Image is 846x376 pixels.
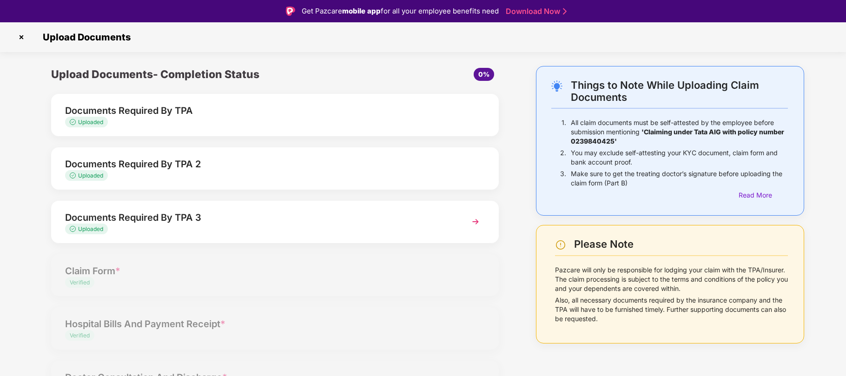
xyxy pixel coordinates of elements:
span: 0% [478,70,489,78]
img: Logo [286,7,295,16]
p: 3. [560,169,566,188]
div: Please Note [574,238,788,251]
p: You may exclude self-attesting your KYC document, claim form and bank account proof. [571,148,788,167]
strong: mobile app [342,7,381,15]
div: Things to Note While Uploading Claim Documents [571,79,788,103]
img: svg+xml;base64,PHN2ZyB4bWxucz0iaHR0cDovL3d3dy53My5vcmcvMjAwMC9zdmciIHdpZHRoPSIxMy4zMzMiIGhlaWdodD... [70,226,78,232]
span: Uploaded [78,225,103,232]
div: Documents Required By TPA 3 [65,210,449,225]
img: svg+xml;base64,PHN2ZyBpZD0iV2FybmluZ18tXzI0eDI0IiBkYXRhLW5hbWU9Ildhcm5pbmcgLSAyNHgyNCIgeG1sbnM9Im... [555,239,566,251]
img: Stroke [563,7,567,16]
span: Upload Documents [33,32,135,43]
div: Upload Documents- Completion Status [51,66,350,83]
img: svg+xml;base64,PHN2ZyB4bWxucz0iaHR0cDovL3d3dy53My5vcmcvMjAwMC9zdmciIHdpZHRoPSIxMy4zMzMiIGhlaWdodD... [70,119,78,125]
span: Uploaded [78,172,103,179]
div: Documents Required By TPA 2 [65,157,449,172]
p: 1. [562,118,566,146]
p: 2. [560,148,566,167]
img: svg+xml;base64,PHN2ZyBpZD0iQ3Jvc3MtMzJ4MzIiIHhtbG5zPSJodHRwOi8vd3d3LnczLm9yZy8yMDAwL3N2ZyIgd2lkdG... [14,30,29,45]
p: Pazcare will only be responsible for lodging your claim with the TPA/Insurer. The claim processin... [555,265,788,293]
b: 'Claiming under Tata AIG with policy number 0239840425' [571,128,784,145]
div: Documents Required By TPA [65,103,449,118]
img: svg+xml;base64,PHN2ZyB4bWxucz0iaHR0cDovL3d3dy53My5vcmcvMjAwMC9zdmciIHdpZHRoPSIxMy4zMzMiIGhlaWdodD... [70,172,78,178]
div: Read More [739,190,788,200]
img: svg+xml;base64,PHN2ZyBpZD0iTmV4dCIgeG1sbnM9Imh0dHA6Ly93d3cudzMub3JnLzIwMDAvc3ZnIiB3aWR0aD0iMzYiIG... [467,213,484,230]
p: Also, all necessary documents required by the insurance company and the TPA will have to be furni... [555,296,788,323]
a: Download Now [506,7,564,16]
span: Uploaded [78,119,103,125]
div: Get Pazcare for all your employee benefits need [302,6,499,17]
p: Make sure to get the treating doctor’s signature before uploading the claim form (Part B) [571,169,788,188]
p: All claim documents must be self-attested by the employee before submission mentioning [571,118,788,146]
img: svg+xml;base64,PHN2ZyB4bWxucz0iaHR0cDovL3d3dy53My5vcmcvMjAwMC9zdmciIHdpZHRoPSIyNC4wOTMiIGhlaWdodD... [551,80,562,92]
